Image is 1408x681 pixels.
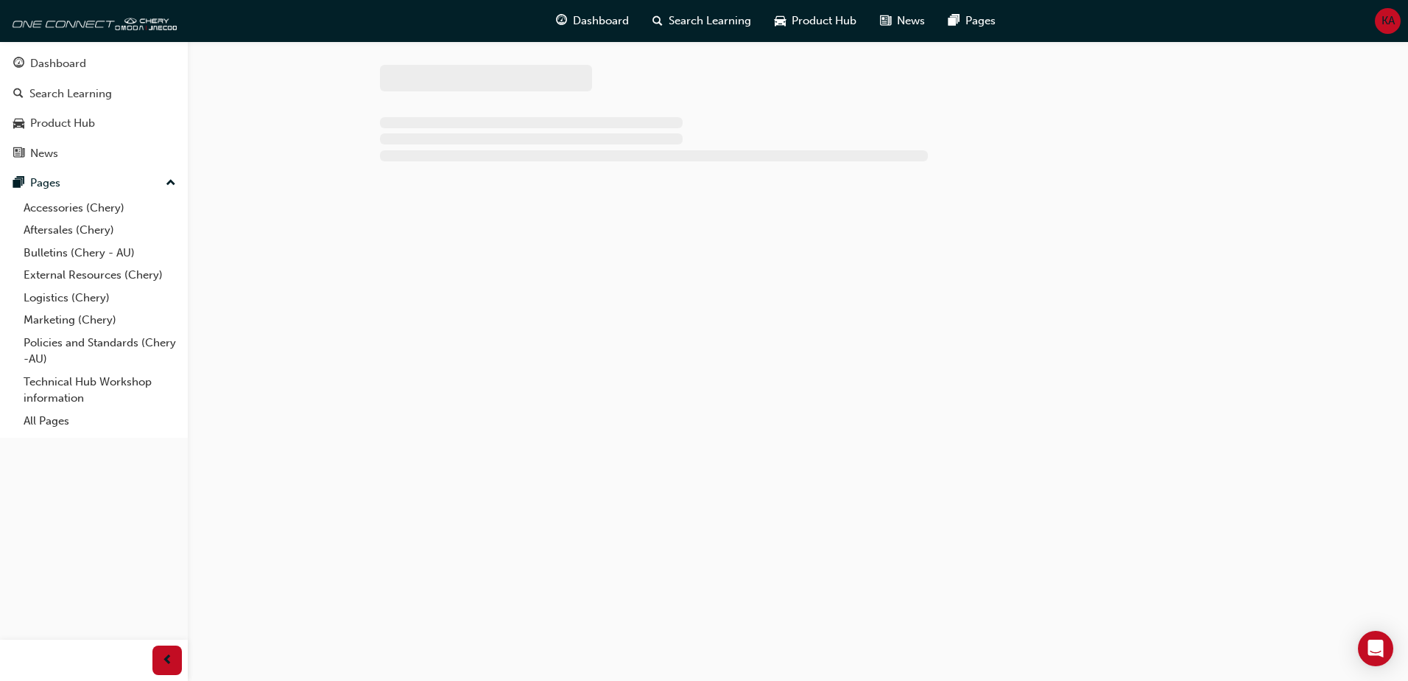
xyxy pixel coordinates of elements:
span: pages-icon [948,12,960,30]
a: Product Hub [6,110,182,137]
span: Product Hub [792,13,856,29]
img: oneconnect [7,6,177,35]
span: Search Learning [669,13,751,29]
a: guage-iconDashboard [544,6,641,36]
span: prev-icon [162,652,173,670]
a: All Pages [18,410,182,433]
a: Policies and Standards (Chery -AU) [18,332,182,371]
a: News [6,140,182,167]
button: DashboardSearch LearningProduct HubNews [6,47,182,170]
a: Aftersales (Chery) [18,219,182,242]
a: Technical Hub Workshop information [18,371,182,410]
div: News [30,145,58,162]
span: Dashboard [573,13,629,29]
div: Open Intercom Messenger [1358,631,1393,666]
span: pages-icon [13,177,24,190]
span: search-icon [652,12,663,30]
a: car-iconProduct Hub [763,6,868,36]
span: car-icon [775,12,786,30]
span: News [897,13,925,29]
button: Pages [6,170,182,197]
a: Accessories (Chery) [18,197,182,220]
a: Bulletins (Chery - AU) [18,242,182,265]
a: External Resources (Chery) [18,264,182,287]
span: KA [1381,13,1395,29]
a: Marketing (Chery) [18,309,182,332]
a: Search Learning [6,80,182,108]
span: news-icon [13,147,24,161]
a: search-iconSearch Learning [641,6,763,36]
a: news-iconNews [868,6,937,36]
div: Dashboard [30,55,86,72]
div: Search Learning [29,85,112,102]
span: guage-icon [13,57,24,71]
span: search-icon [13,88,24,101]
a: Logistics (Chery) [18,287,182,310]
button: KA [1375,8,1401,34]
span: news-icon [880,12,891,30]
span: Pages [965,13,996,29]
a: pages-iconPages [937,6,1007,36]
a: Dashboard [6,50,182,77]
span: up-icon [166,174,176,193]
div: Pages [30,175,60,192]
span: guage-icon [556,12,567,30]
div: Product Hub [30,115,95,132]
span: car-icon [13,117,24,130]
